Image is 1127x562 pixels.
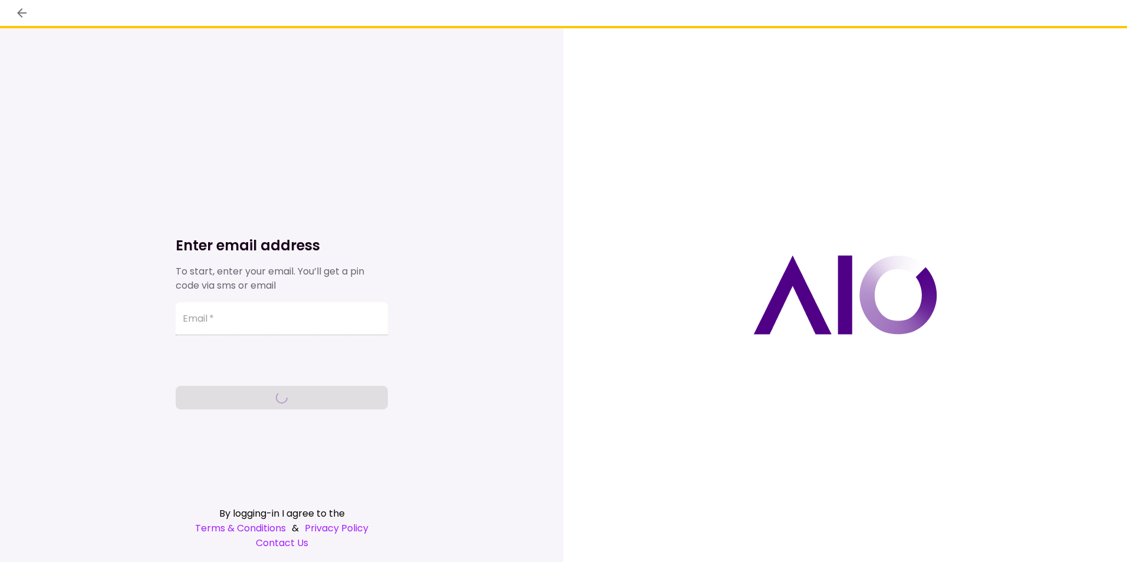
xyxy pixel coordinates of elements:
div: To start, enter your email. You’ll get a pin code via sms or email [176,265,388,293]
a: Privacy Policy [305,521,368,535]
div: By logging-in I agree to the [176,506,388,521]
h1: Enter email address [176,236,388,255]
a: Terms & Conditions [195,521,286,535]
button: back [12,3,32,23]
img: AIO logo [753,255,937,335]
a: Contact Us [176,535,388,550]
div: & [176,521,388,535]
